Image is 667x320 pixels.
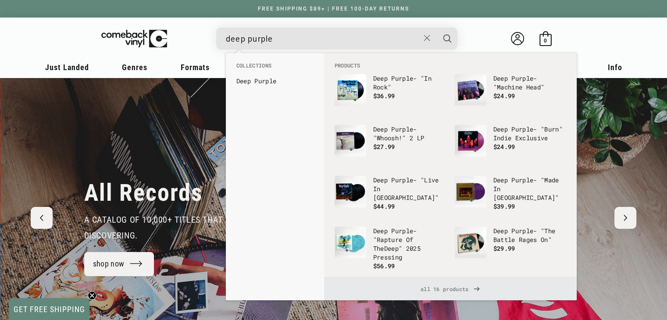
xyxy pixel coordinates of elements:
[493,176,508,184] b: Deep
[493,244,515,252] span: $29.99
[391,176,413,184] b: Purple
[324,53,577,277] div: Products
[330,171,450,222] li: products: Deep Purple - "Live In Verona"
[544,37,547,44] span: 0
[373,142,395,151] span: $27.99
[511,176,533,184] b: Purple
[455,125,566,167] a: Deep Purple - "Burn" Indie Exclusive Deep Purple- "Burn" Indie Exclusive $24.99
[373,125,388,133] b: Deep
[493,125,566,142] p: - "Burn" Indie Exclusive
[324,277,577,300] div: View All
[236,77,314,85] a: Deep Purple
[9,298,89,320] div: GET FREE SHIPPINGClose teaser
[391,74,413,82] b: Purple
[335,74,446,116] a: Deep Purple - "In Rock" Deep Purple- "In Rock" $36.99
[373,227,446,262] p: - "Rapture Of The " 2025 Pressing
[216,28,457,50] div: Search
[373,176,388,184] b: Deep
[249,6,418,12] a: FREE SHIPPING $89+ | FREE 100-DAY RETURNS
[45,63,89,72] span: Just Landed
[335,227,366,258] img: Deep Purple - "Rapture Of The Deep" 2025 Pressing
[84,178,203,207] h2: All Records
[511,74,533,82] b: Purple
[335,176,446,218] a: Deep Purple - "Live In Verona" Deep Purple- "Live In [GEOGRAPHIC_DATA]" $44.99
[324,277,577,300] a: all 16 products
[511,125,533,133] b: Purple
[455,176,566,218] a: Deep Purple - "Made In Japan" Deep Purple- "Made In [GEOGRAPHIC_DATA]" $39.99
[493,227,508,235] b: Deep
[493,125,508,133] b: Deep
[391,125,413,133] b: Purple
[493,92,515,100] span: $24.99
[254,77,276,85] b: Purple
[181,63,210,72] span: Formats
[614,207,636,229] button: Next slide
[335,125,446,167] a: Deep Purple - "Whoosh!" 2 LP Deep Purple- "Whoosh!" 2 LP $27.99
[455,176,486,207] img: Deep Purple - "Made In Japan"
[373,125,446,142] p: - "Whoosh!" 2 LP
[455,227,566,269] a: Deep Purple - "The Battle Rages On" Deep Purple- "The Battle Rages On" $29.99
[436,28,458,50] button: Search
[226,53,324,92] div: Collections
[493,176,566,202] p: - "Made In [GEOGRAPHIC_DATA]"
[14,305,85,314] span: GET FREE SHIPPING
[335,74,366,106] img: Deep Purple - "In Rock"
[455,125,486,156] img: Deep Purple - "Burn" Indie Exclusive
[31,207,53,229] button: Previous slide
[455,74,486,106] img: Deep Purple - "Machine Head"
[493,74,508,82] b: Deep
[84,252,154,276] a: shop now
[373,262,395,270] span: $56.99
[511,227,533,235] b: Purple
[330,62,571,70] li: Products
[455,227,486,258] img: Deep Purple - "The Battle Rages On"
[455,74,566,116] a: Deep Purple - "Machine Head" Deep Purple- "Machine Head" $24.99
[335,176,366,207] img: Deep Purple - "Live In Verona"
[373,74,388,82] b: Deep
[232,74,318,88] li: collections: Deep Purple
[84,214,288,241] span: a catalog of 10,000+ Titles that are all worth discovering.
[493,202,515,210] span: $39.99
[373,74,446,92] p: - "In Rock"
[331,277,570,300] span: all 16 products
[122,63,147,72] span: Genres
[373,92,395,100] span: $36.99
[384,244,399,252] b: Deep
[493,74,566,92] p: - "Machine Head"
[493,142,515,151] span: $24.99
[226,30,419,48] input: When autocomplete results are available use up and down arrows to review and enter to select
[373,202,395,210] span: $44.99
[391,227,413,235] b: Purple
[335,125,366,156] img: Deep Purple - "Whoosh!" 2 LP
[450,121,571,171] li: products: Deep Purple - "Burn" Indie Exclusive
[373,227,388,235] b: Deep
[236,77,251,85] b: Deep
[373,176,446,202] p: - "Live In [GEOGRAPHIC_DATA]"
[450,70,571,121] li: products: Deep Purple - "Machine Head"
[330,121,450,171] li: products: Deep Purple - "Whoosh!" 2 LP
[232,62,318,74] li: Collections
[330,70,450,121] li: products: Deep Purple - "In Rock"
[450,171,571,222] li: products: Deep Purple - "Made In Japan"
[450,222,571,273] li: products: Deep Purple - "The Battle Rages On"
[608,63,622,72] span: Info
[419,28,435,48] button: Close
[335,227,446,270] a: Deep Purple - "Rapture Of The Deep" 2025 Pressing Deep Purple- "Rapture Of TheDeep" 2025 Pressing...
[330,222,450,275] li: products: Deep Purple - "Rapture Of The Deep" 2025 Pressing
[493,227,566,244] p: - "The Battle Rages On"
[88,291,96,300] button: Close teaser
